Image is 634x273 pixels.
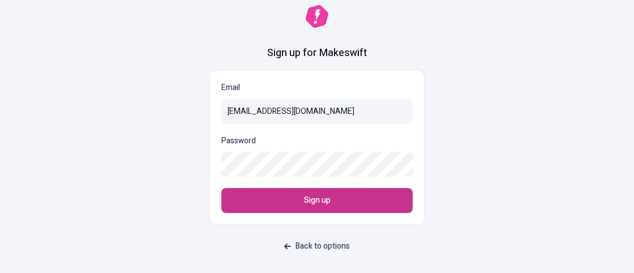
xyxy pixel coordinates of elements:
[221,99,413,123] input: Email
[267,46,367,61] h1: Sign up for Makeswift
[295,240,350,253] span: Back to options
[221,188,413,213] button: Sign up
[304,194,331,207] span: Sign up
[221,135,256,147] p: Password
[221,82,413,94] p: Email
[277,236,357,257] button: Back to options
